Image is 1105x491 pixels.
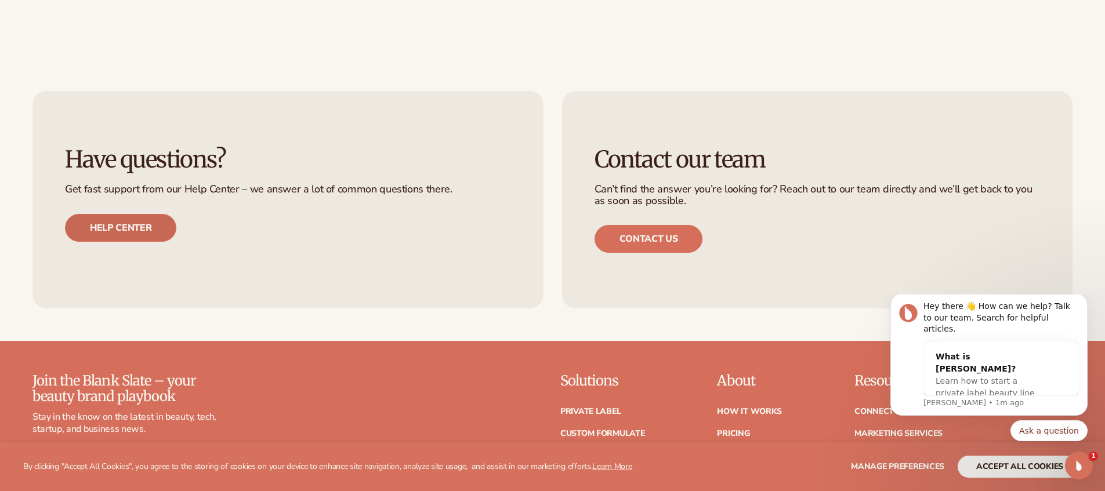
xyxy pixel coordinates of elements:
[717,408,782,416] a: How It Works
[854,430,943,438] a: Marketing services
[854,373,946,388] p: Resources
[65,184,511,195] p: Get fast support from our Help Center – we answer a lot of common questions there.
[717,430,749,438] a: Pricing
[17,126,215,147] div: Quick reply options
[851,456,944,478] button: Manage preferences
[1065,452,1093,479] iframe: Intercom live chat
[873,294,1105,448] iframe: Intercom notifications message
[63,56,171,81] div: What is [PERSON_NAME]?
[595,147,1041,172] h3: Contact our team
[560,373,645,388] p: Solutions
[65,147,511,172] h3: Have questions?
[560,408,621,416] a: Private label
[137,126,215,147] button: Quick reply: Ask a question
[560,430,645,438] a: Custom formulate
[50,6,206,101] div: Message content
[1089,452,1098,461] span: 1
[717,373,782,388] p: About
[23,462,632,472] p: By clicking "Accept All Cookies", you agree to the storing of cookies on your device to enhance s...
[595,184,1041,207] p: Can’t find the answer you’re looking for? Reach out to our team directly and we’ll get back to yo...
[851,461,944,472] span: Manage preferences
[63,82,162,115] span: Learn how to start a private label beauty line with [PERSON_NAME]
[958,456,1082,478] button: accept all cookies
[50,103,206,114] p: Message from Lee, sent 1m ago
[595,225,703,253] a: Contact us
[51,47,182,126] div: What is [PERSON_NAME]?Learn how to start a private label beauty line with [PERSON_NAME]
[592,461,632,472] a: Learn More
[32,373,217,404] p: Join the Blank Slate – your beauty brand playbook
[65,214,176,242] a: Help center
[26,9,45,28] img: Profile image for Lee
[50,6,206,41] div: Hey there 👋 How can we help? Talk to our team. Search for helpful articles.
[32,411,217,435] p: Stay in the know on the latest in beauty, tech, startup, and business news.
[854,408,946,416] a: Connect your store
